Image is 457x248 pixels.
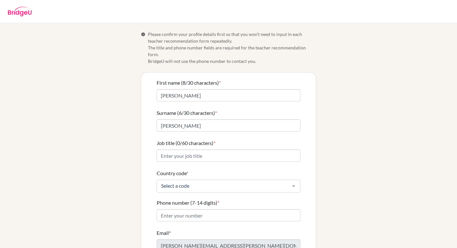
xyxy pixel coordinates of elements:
label: First name (8/30 characters) [157,79,221,87]
label: Surname (6/30 characters) [157,109,217,117]
input: Enter your surname [157,119,300,132]
span: Please confirm your profile details first so that you won’t need to input in each teacher recomme... [148,31,316,64]
span: Info [141,32,145,37]
label: Email* [157,229,171,237]
label: Phone number (7-14 digits) [157,199,219,207]
img: BridgeU logo [8,7,32,16]
label: Job title (0/60 characters) [157,139,215,147]
span: Select a code [160,183,287,189]
input: Enter your number [157,209,300,221]
input: Enter your job title [157,150,300,162]
input: Enter your first name [157,89,300,101]
label: Country code [157,169,188,177]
